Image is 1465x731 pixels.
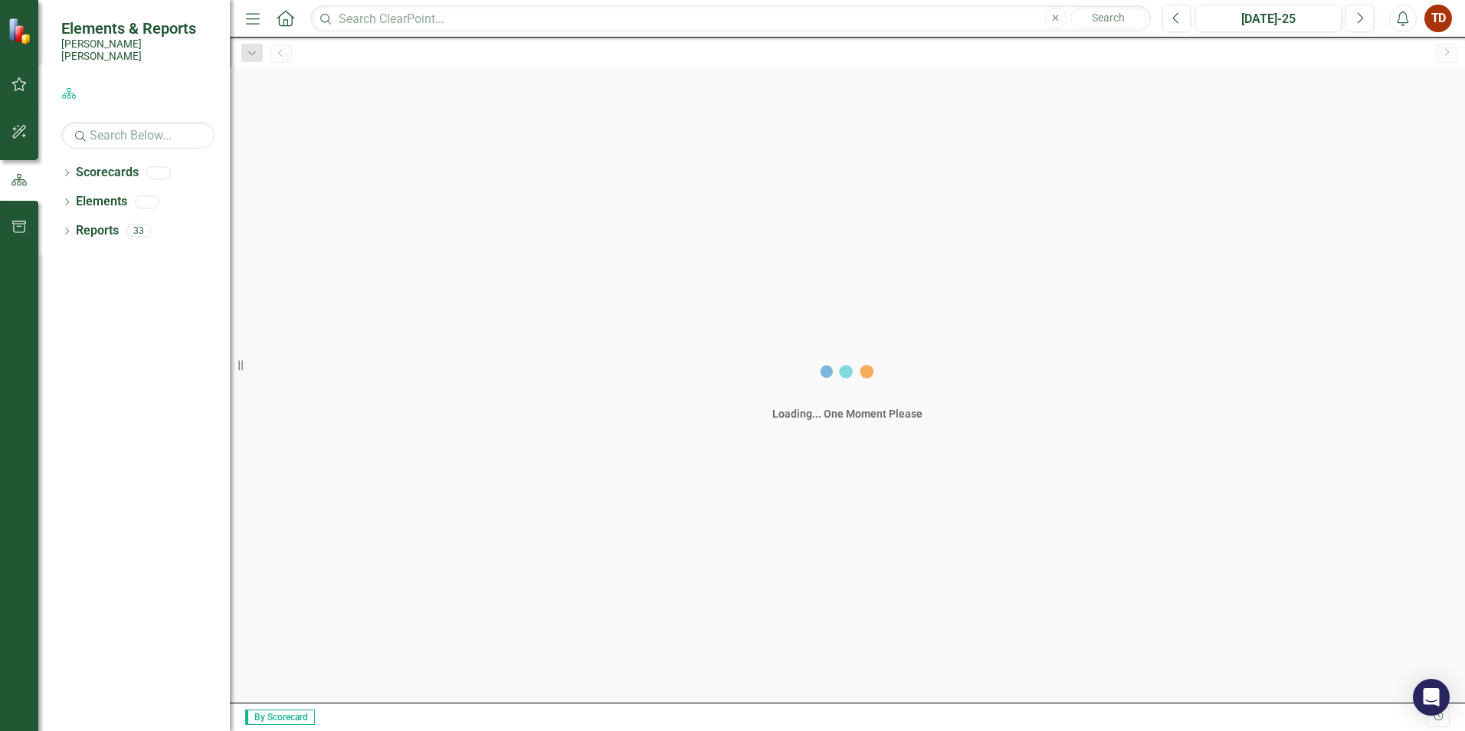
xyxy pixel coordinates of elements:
[126,225,151,238] div: 33
[1424,5,1452,32] button: TD
[245,710,315,725] span: By Scorecard
[76,222,119,240] a: Reports
[61,19,215,38] span: Elements & Reports
[772,406,923,421] div: Loading... One Moment Please
[76,164,139,182] a: Scorecards
[76,193,127,211] a: Elements
[61,38,215,63] small: [PERSON_NAME] [PERSON_NAME]
[310,5,1151,32] input: Search ClearPoint...
[1070,8,1147,29] button: Search
[1195,5,1342,32] button: [DATE]-25
[61,122,215,149] input: Search Below...
[1413,679,1450,716] div: Open Intercom Messenger
[8,18,34,44] img: ClearPoint Strategy
[1201,10,1336,28] div: [DATE]-25
[1092,11,1125,24] span: Search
